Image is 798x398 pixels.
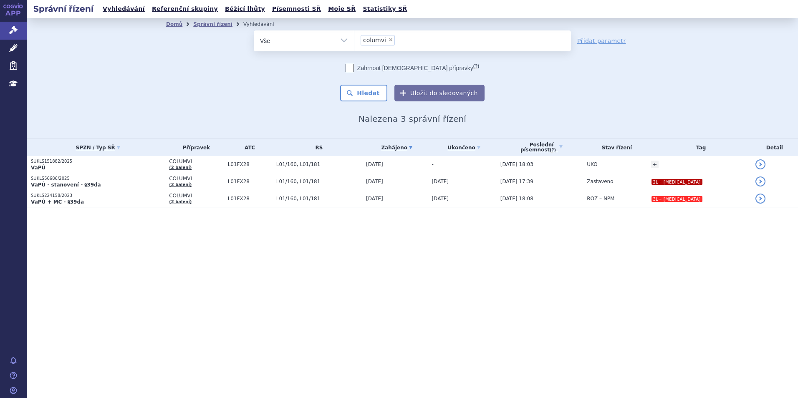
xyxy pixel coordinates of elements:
a: (2 balení) [169,165,192,170]
th: Stav řízení [583,139,646,156]
span: COLUMVI [169,159,223,164]
a: detail [755,176,765,186]
span: × [388,37,393,42]
a: SPZN / Typ SŘ [31,142,165,154]
span: [DATE] [366,161,383,167]
a: detail [755,194,765,204]
h2: Správní řízení [27,3,100,15]
span: [DATE] [366,179,383,184]
span: L01/160, L01/181 [276,179,362,184]
span: L01/160, L01/181 [276,196,362,202]
a: Statistiky SŘ [360,3,409,15]
a: Domů [166,21,182,27]
span: COLUMVI [169,193,223,199]
span: Zastaveno [587,179,613,184]
a: Správní řízení [193,21,232,27]
i: 2L+ [MEDICAL_DATA] [652,179,702,185]
span: [DATE] [432,196,449,202]
span: columvi [363,37,386,43]
strong: VaPÚ + MC - §39da [31,199,84,205]
input: columvi [397,35,402,45]
th: Tag [647,139,751,156]
span: L01FX28 [228,196,272,202]
th: Detail [751,139,798,156]
a: Běžící lhůty [222,3,268,15]
p: SUKLS151882/2025 [31,159,165,164]
li: Vyhledávání [243,18,285,30]
a: Vyhledávání [100,3,147,15]
span: ROZ – NPM [587,196,614,202]
span: UKO [587,161,597,167]
th: Přípravek [165,139,223,156]
a: + [651,161,659,168]
p: SUKLS224158/2023 [31,193,165,199]
a: Poslednípísemnost(?) [500,139,583,156]
span: L01FX28 [228,161,272,167]
abbr: (?) [550,148,556,153]
p: SUKLS56686/2025 [31,176,165,181]
a: Ukončeno [432,142,496,154]
th: RS [272,139,362,156]
a: (2 balení) [169,199,192,204]
span: [DATE] [432,179,449,184]
span: [DATE] 17:39 [500,179,533,184]
span: COLUMVI [169,176,223,181]
a: Přidat parametr [577,37,626,45]
span: [DATE] 18:08 [500,196,533,202]
strong: VaPÚ - stanovení - §39da [31,182,101,188]
span: Nalezena 3 správní řízení [359,114,466,124]
span: - [432,161,433,167]
button: Uložit do sledovaných [394,85,485,101]
a: (2 balení) [169,182,192,187]
span: L01/160, L01/181 [276,161,362,167]
a: Moje SŘ [326,3,358,15]
a: Referenční skupiny [149,3,220,15]
abbr: (?) [473,63,479,69]
a: Zahájeno [366,142,427,154]
span: [DATE] [366,196,383,202]
a: detail [755,159,765,169]
span: L01FX28 [228,179,272,184]
strong: VaPÚ [31,165,45,171]
i: 3L+ [MEDICAL_DATA] [652,196,702,202]
span: [DATE] 18:03 [500,161,533,167]
button: Hledat [340,85,387,101]
a: Písemnosti SŘ [270,3,323,15]
label: Zahrnout [DEMOGRAPHIC_DATA] přípravky [346,64,479,72]
th: ATC [224,139,272,156]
